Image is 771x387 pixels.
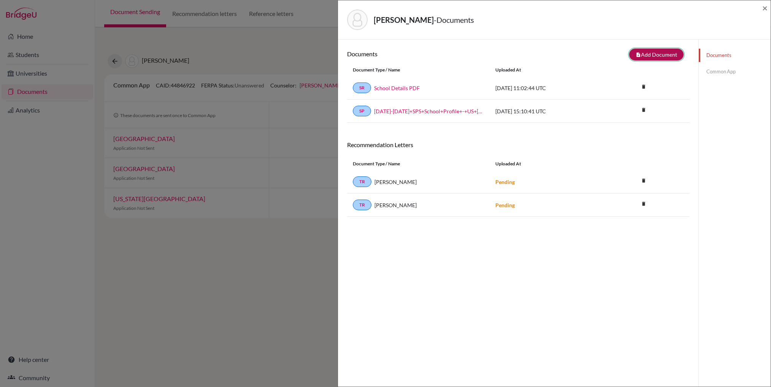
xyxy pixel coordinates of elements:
span: [PERSON_NAME] [374,201,417,209]
div: Uploaded at [490,160,604,167]
a: TR [353,176,371,187]
a: SP [353,106,371,116]
div: Document Type / Name [347,67,490,73]
div: Uploaded at [490,67,604,73]
a: SR [353,82,371,93]
i: delete [638,175,649,186]
strong: Pending [495,202,515,208]
div: [DATE] 15:10:41 UTC [490,107,604,115]
div: [DATE] 11:02:44 UTC [490,84,604,92]
span: × [762,2,768,13]
i: delete [638,104,649,116]
button: note_addAdd Document [629,49,684,60]
i: note_add [636,52,641,57]
a: TR [353,200,371,210]
a: delete [638,105,649,116]
div: Document Type / Name [347,160,490,167]
i: delete [638,81,649,92]
button: Close [762,3,768,13]
strong: Pending [495,179,515,185]
h6: Recommendation Letters [347,141,689,148]
a: delete [638,176,649,186]
a: delete [638,82,649,92]
a: Common App [699,65,771,78]
a: delete [638,199,649,209]
a: Documents [699,49,771,62]
strong: [PERSON_NAME] [374,15,434,24]
span: - Documents [434,15,474,24]
h6: Documents [347,50,518,57]
i: delete [638,198,649,209]
a: School Details PDF [374,84,420,92]
span: [PERSON_NAME] [374,178,417,186]
a: [DATE]-[DATE]+SPS+School+Profile+-+US+[DOMAIN_NAME]_wide [374,107,484,115]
